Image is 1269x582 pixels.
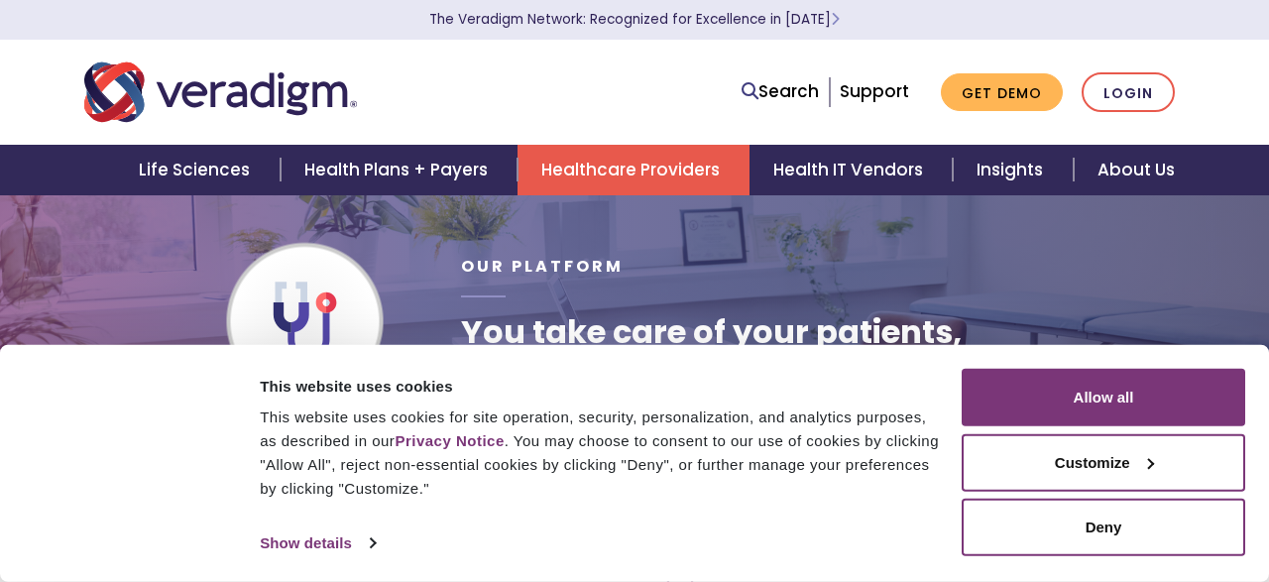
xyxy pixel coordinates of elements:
h1: You take care of your patients, we take care of everything else. [461,313,975,390]
div: This website uses cookies [260,374,939,398]
a: Health Plans + Payers [281,145,518,195]
span: Learn More [831,10,840,29]
span: Our Platform [461,255,624,278]
div: This website uses cookies for site operation, security, personalization, and analytics purposes, ... [260,406,939,501]
a: Show details [260,528,375,558]
a: Support [840,79,909,103]
a: Privacy Notice [395,432,504,449]
button: Customize [962,433,1245,491]
a: Healthcare Providers [518,145,750,195]
img: Veradigm logo [84,59,357,125]
button: Deny [962,499,1245,556]
a: Get Demo [941,73,1063,112]
a: The Veradigm Network: Recognized for Excellence in [DATE]Learn More [429,10,840,29]
a: Search [742,78,819,105]
a: Login [1082,72,1175,113]
a: Health IT Vendors [750,145,953,195]
a: Life Sciences [115,145,280,195]
button: Allow all [962,369,1245,426]
a: About Us [1074,145,1199,195]
a: Insights [953,145,1073,195]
